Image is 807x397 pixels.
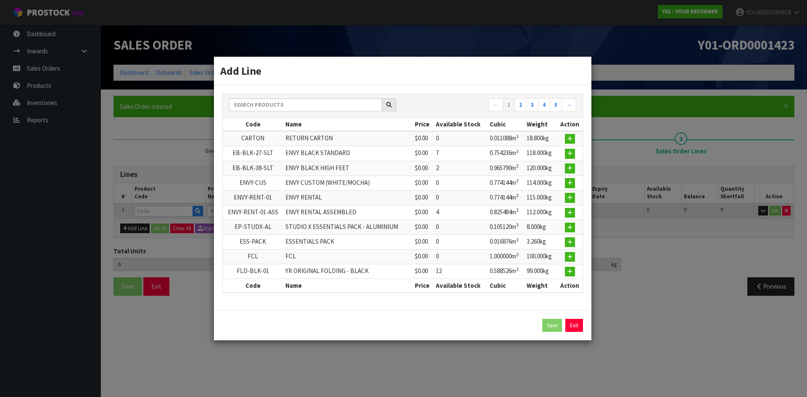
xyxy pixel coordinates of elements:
td: ENVY BLACK STANDARD [283,146,413,161]
sup: 3 [516,134,519,139]
th: Price [413,279,434,292]
th: Available Stock [434,279,488,292]
td: 112.000kg [525,205,557,220]
td: $0.00 [413,250,434,264]
td: $0.00 [413,264,434,279]
td: 3.260kg [525,235,557,250]
a: 3 [526,98,538,112]
button: Save [542,319,562,332]
a: ← [488,98,503,112]
td: FCL [283,250,413,264]
sup: 3 [516,192,519,198]
td: ENVY RENTAL [283,190,413,205]
a: → [562,98,576,112]
th: Code [223,279,283,292]
td: $0.00 [413,146,434,161]
sup: 3 [516,178,519,184]
th: Price [413,118,434,131]
td: CARTON [223,131,283,146]
th: Weight [525,279,557,292]
sup: 3 [516,207,519,213]
td: 0 [434,235,488,250]
td: STUDIO X ESSENTIALS PACK - ALUMINIUM [283,220,413,235]
sup: 3 [516,222,519,228]
th: Weight [525,118,557,131]
sup: 3 [516,266,519,272]
td: 0.965790m [488,161,524,176]
td: EB-BLK-38-SLT [223,161,283,176]
td: 100.000kg [525,250,557,264]
td: 114.000kg [525,176,557,190]
td: 0.825484m [488,205,524,220]
th: Action [557,118,583,131]
td: FLD-BLK-01 [223,264,283,279]
a: 2 [514,98,527,112]
sup: 3 [516,237,519,243]
td: ENVY BLACK HIGH FEET [283,161,413,176]
th: Cubic [488,118,524,131]
td: ESS-PACK [223,235,283,250]
td: 8.000kg [525,220,557,235]
td: 0.011088m [488,131,524,146]
th: Name [283,118,413,131]
td: ENVY-CUS [223,176,283,190]
th: Code [223,118,283,131]
td: $0.00 [413,161,434,176]
td: 1.000000m [488,250,524,264]
th: Available Stock [434,118,488,131]
td: 0 [434,131,488,146]
td: FCL [223,250,283,264]
td: YR ORIGINAL FOLDING - BLACK [283,264,413,279]
td: $0.00 [413,190,434,205]
td: 118.000kg [525,146,557,161]
td: 7 [434,146,488,161]
td: 115.000kg [525,190,557,205]
td: ESSENTIALS PACK [283,235,413,250]
td: 0 [434,176,488,190]
td: $0.00 [413,131,434,146]
td: 99.000kg [525,264,557,279]
td: 0.774144m [488,190,524,205]
td: 0 [434,220,488,235]
td: ENVY-RENT-01-ASS [223,205,283,220]
sup: 3 [516,148,519,154]
td: ENVY RENTAL ASSEMBLED [283,205,413,220]
td: 0.754236m [488,146,524,161]
sup: 3 [516,252,519,258]
td: 12 [434,264,488,279]
nav: Page navigation [409,98,576,113]
sup: 3 [516,163,519,169]
input: Search products [229,98,382,111]
td: ENVY CUSTOM (WHITE/MOCHA) [283,176,413,190]
td: 120.000kg [525,161,557,176]
td: 0.016876m [488,235,524,250]
td: 0 [434,250,488,264]
td: $0.00 [413,176,434,190]
a: Exit [565,319,583,332]
td: EP-STUDX-AL [223,220,283,235]
td: RETURN CARTON [283,131,413,146]
td: $0.00 [413,205,434,220]
td: $0.00 [413,235,434,250]
td: 4 [434,205,488,220]
a: 5 [550,98,562,112]
td: EB-BLK-27-SLT [223,146,283,161]
a: 1 [503,98,515,112]
td: ENVY-RENT-01 [223,190,283,205]
td: $0.00 [413,220,434,235]
th: Name [283,279,413,292]
td: 0.774144m [488,176,524,190]
h3: Add Line [220,63,585,79]
td: 0.588526m [488,264,524,279]
td: 0.105120m [488,220,524,235]
td: 18.800kg [525,131,557,146]
td: 0 [434,190,488,205]
th: Action [557,279,583,292]
th: Cubic [488,279,524,292]
a: 4 [538,98,550,112]
td: 2 [434,161,488,176]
